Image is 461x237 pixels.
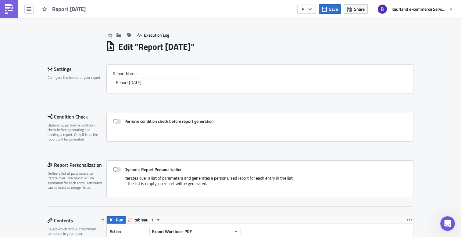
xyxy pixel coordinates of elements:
[12,12,65,21] img: logo
[6,72,116,104] div: Recent messageProfile image for ŁukaszHello Bharti, it is limitation coming from Tableau REST API...
[6,151,116,167] div: Check our Documentation
[107,216,126,224] button: Run
[48,75,102,80] div: Configure the basics of your report.
[13,196,27,200] span: Home
[118,41,195,52] h1: Edit " Report [DATE] "
[144,32,169,38] span: Execution Log
[77,10,89,22] img: Profile image for Zsolt
[97,196,106,200] span: Help
[48,112,106,121] div: Condition Check
[48,160,106,170] div: Report Personalization
[125,216,163,224] button: tableau_1
[41,181,81,205] button: Messages
[116,216,123,224] span: Run
[374,2,456,16] button: Kaufland e-commerce Services GmbH & Co. KG
[319,4,341,14] button: Save
[81,181,122,205] button: Help
[99,216,106,223] button: Hide content
[13,156,109,162] div: Check our Documentation
[13,119,102,125] div: We typically reply within 2 hours
[48,64,106,74] div: Settings
[113,71,407,76] label: Report Nam﻿e
[13,77,109,83] div: Recent message
[88,10,101,22] img: Profile image for Łukasz
[110,227,146,236] label: Action
[48,123,102,142] div: Optionally, perform a condition check before generating and sending a report. Only if true, the r...
[344,4,368,14] button: Share
[134,30,172,40] button: Execution Log
[48,227,99,236] div: Select which data & attachment to include in your report.
[48,171,102,190] div: Define a list of parameters to iterate over. One report will be generated for each entry. Attribu...
[124,118,214,124] strong: Perform condition check before report generation
[13,138,109,145] h2: Read our Docs
[329,6,338,12] span: Save
[12,43,110,54] p: Hi Bharti 👋
[13,175,109,182] h2: Book a demo
[6,107,116,130] div: Send us a messageWe typically reply within 2 hours
[391,6,446,12] span: Kaufland e-commerce Services GmbH & Co. KG
[64,92,81,99] div: • [DATE]
[152,228,192,235] span: Export Workbook PDF
[13,112,102,119] div: Send us a message
[377,4,388,14] img: Avatar
[27,86,452,91] span: Hello Bharti, it is limitation coming from Tableau REST API: [URL][DOMAIN_NAME] If a crosstab is ...
[149,228,241,235] button: Export Workbook PDF
[113,175,407,191] div: Iterates over a list of parameters and generates a personalised report for each entry in the list...
[6,81,116,104] div: Profile image for ŁukaszHello Bharti, it is limitation coming from Tableau REST API: [URL][DOMAIN...
[52,5,86,13] span: Report [DATE]
[105,10,116,21] div: Close
[134,216,154,224] span: tableau_1
[124,166,183,173] strong: Dynamic Report Personalization
[27,92,63,99] div: [PERSON_NAME]
[48,216,99,225] div: Contents
[13,86,25,98] img: Profile image for Łukasz
[12,54,110,64] p: How can we help?
[354,6,365,12] span: Share
[51,196,72,200] span: Messages
[4,4,14,14] img: PushMetrics
[440,216,455,231] iframe: Intercom live chat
